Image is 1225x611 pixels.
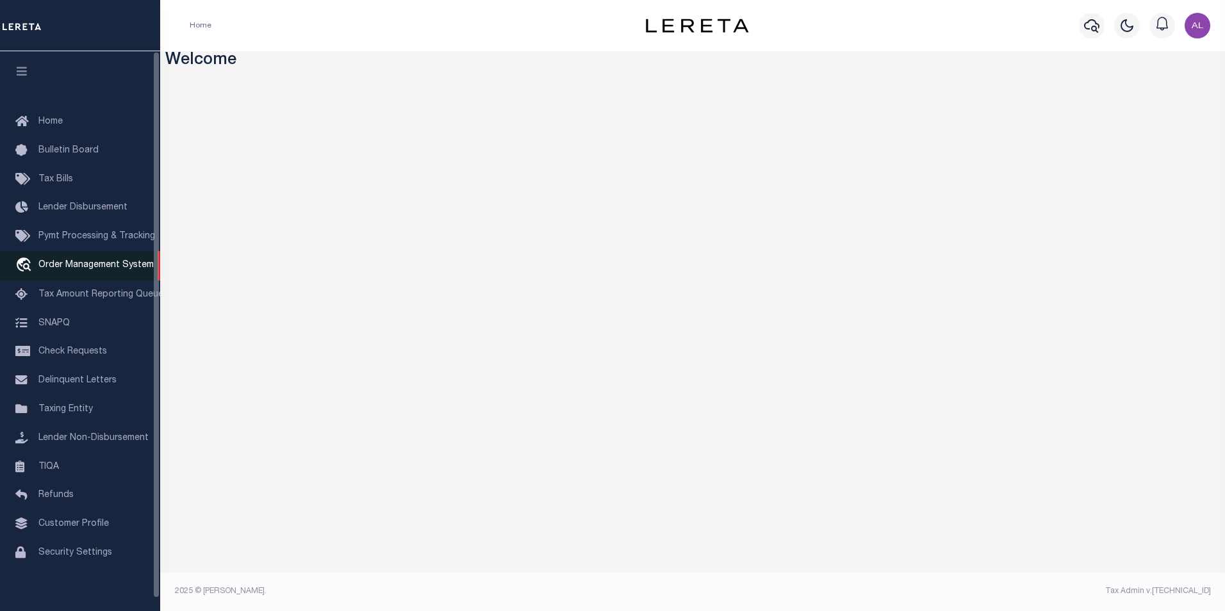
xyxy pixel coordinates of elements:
span: Customer Profile [38,519,109,528]
div: 2025 © [PERSON_NAME]. [165,585,693,597]
span: Pymt Processing & Tracking [38,232,155,241]
div: Tax Admin v.[TECHNICAL_ID] [702,585,1211,597]
span: SNAPQ [38,318,70,327]
span: Lender Disbursement [38,203,127,212]
h3: Welcome [165,51,1221,71]
span: Home [38,117,63,126]
span: Order Management System [38,261,154,270]
span: TIQA [38,462,59,471]
span: Taxing Entity [38,405,93,414]
span: Delinquent Letters [38,376,117,385]
img: svg+xml;base64,PHN2ZyB4bWxucz0iaHR0cDovL3d3dy53My5vcmcvMjAwMC9zdmciIHBvaW50ZXItZXZlbnRzPSJub25lIi... [1185,13,1210,38]
span: Security Settings [38,548,112,557]
li: Home [190,20,211,31]
span: Refunds [38,491,74,500]
span: Tax Amount Reporting Queue [38,290,163,299]
span: Tax Bills [38,175,73,184]
img: logo-dark.svg [646,19,748,33]
span: Check Requests [38,347,107,356]
i: travel_explore [15,257,36,274]
span: Bulletin Board [38,146,99,155]
span: Lender Non-Disbursement [38,434,149,443]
